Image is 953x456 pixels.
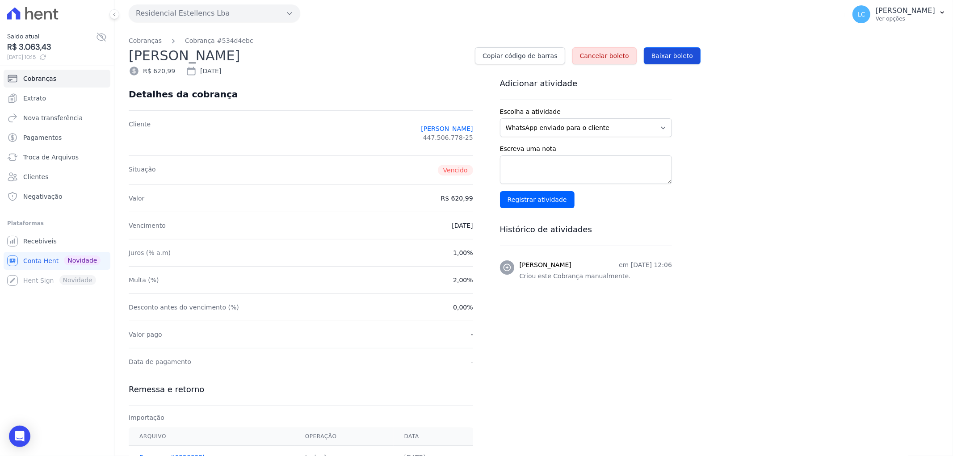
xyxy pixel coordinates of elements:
[500,144,672,154] label: Escreva uma nota
[7,41,96,53] span: R$ 3.063,43
[857,11,865,17] span: LC
[7,32,96,41] span: Saldo atual
[520,260,571,270] h3: [PERSON_NAME]
[129,303,239,312] dt: Desconto antes do vencimento (%)
[23,153,79,162] span: Troca de Arquivos
[452,221,473,230] dd: [DATE]
[7,218,107,229] div: Plataformas
[129,66,175,76] div: R$ 620,99
[471,330,473,339] dd: -
[500,78,672,89] h3: Adicionar atividade
[4,89,110,107] a: Extrato
[619,260,672,270] p: em [DATE] 12:06
[9,426,30,447] div: Open Intercom Messenger
[129,413,473,422] div: Importação
[438,165,473,176] span: Vencido
[876,6,935,15] p: [PERSON_NAME]
[876,15,935,22] p: Ver opções
[4,188,110,205] a: Negativação
[129,330,162,339] dt: Valor pago
[129,221,166,230] dt: Vencimento
[129,120,151,146] dt: Cliente
[421,124,473,133] a: [PERSON_NAME]
[129,46,468,66] h2: [PERSON_NAME]
[651,51,693,60] span: Baixar boleto
[4,129,110,146] a: Pagamentos
[580,51,629,60] span: Cancelar boleto
[500,191,575,208] input: Registrar atividade
[23,113,83,122] span: Nova transferência
[64,255,101,265] span: Novidade
[453,276,473,284] dd: 2,00%
[572,47,637,64] a: Cancelar boleto
[129,89,238,100] div: Detalhes da cobrança
[23,94,46,103] span: Extrato
[520,272,672,281] p: Criou este Cobrança manualmente.
[129,384,473,395] h3: Remessa e retorno
[4,109,110,127] a: Nova transferência
[453,248,473,257] dd: 1,00%
[129,248,171,257] dt: Juros (% a.m)
[129,165,156,176] dt: Situação
[423,133,473,142] span: 447.506.778-25
[4,252,110,270] a: Conta Hent Novidade
[129,36,939,46] nav: Breadcrumb
[7,53,96,61] span: [DATE] 10:15
[475,47,565,64] a: Copiar código de barras
[23,237,57,246] span: Recebíveis
[23,133,62,142] span: Pagamentos
[23,256,59,265] span: Conta Hent
[294,427,394,446] th: Operação
[441,194,473,203] dd: R$ 620,99
[4,70,110,88] a: Cobranças
[4,148,110,166] a: Troca de Arquivos
[186,66,221,76] div: [DATE]
[129,357,191,366] dt: Data de pagamento
[23,74,56,83] span: Cobranças
[394,427,473,446] th: Data
[23,172,48,181] span: Clientes
[453,303,473,312] dd: 0,00%
[644,47,701,64] a: Baixar boleto
[4,232,110,250] a: Recebíveis
[845,2,953,27] button: LC [PERSON_NAME] Ver opções
[129,4,300,22] button: Residencial Estellencs Lba
[129,36,162,46] a: Cobranças
[185,36,253,46] a: Cobrança #534d4ebc
[483,51,557,60] span: Copiar código de barras
[500,107,672,117] label: Escolha a atividade
[129,194,144,203] dt: Valor
[129,427,294,446] th: Arquivo
[4,168,110,186] a: Clientes
[500,224,672,235] h3: Histórico de atividades
[23,192,63,201] span: Negativação
[471,357,473,366] dd: -
[129,276,159,284] dt: Multa (%)
[7,70,107,289] nav: Sidebar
